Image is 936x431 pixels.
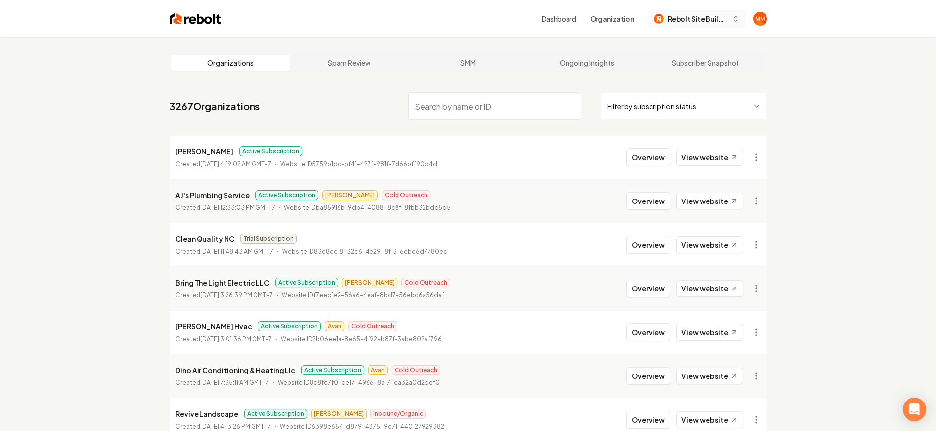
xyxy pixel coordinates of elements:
[200,204,275,211] time: [DATE] 12:33:03 PM GMT-7
[175,189,250,201] p: AJ's Plumbing Service
[676,368,743,384] a: View website
[275,278,338,287] span: Active Subscription
[240,234,297,244] span: Trial Subscription
[175,334,272,344] p: Created
[311,409,367,419] span: [PERSON_NAME]
[654,14,664,24] img: Rebolt Site Builder
[175,320,252,332] p: [PERSON_NAME] Hvac
[244,409,307,419] span: Active Subscription
[175,247,273,257] p: Created
[646,55,765,71] a: Subscriber Snapshot
[200,423,271,430] time: [DATE] 4:13:26 PM GMT-7
[325,321,344,331] span: Avan
[370,409,426,419] span: Inbound/Organic
[753,12,767,26] button: Open user button
[175,203,275,213] p: Created
[255,190,318,200] span: Active Subscription
[175,233,234,245] p: Clean Quality NC
[676,411,743,428] a: View website
[282,247,447,257] p: Website ID 83e8cc18-32c6-4e29-8f13-6ebe6d7780ec
[401,278,450,287] span: Cold Outreach
[527,55,646,71] a: Ongoing Insights
[626,192,670,210] button: Overview
[281,334,442,344] p: Website ID 2b06ee1a-8e65-4f92-b87f-3abe802af796
[258,321,321,331] span: Active Subscription
[200,291,273,299] time: [DATE] 3:26:39 PM GMT-7
[382,190,430,200] span: Cold Outreach
[284,203,451,213] p: Website ID ba85916b-9db4-4088-8c8f-8fbb32bdc5d5
[626,280,670,297] button: Overview
[676,149,743,166] a: View website
[584,10,640,28] button: Organization
[175,145,233,157] p: [PERSON_NAME]
[175,159,271,169] p: Created
[409,55,528,71] a: SMM
[676,193,743,209] a: View website
[626,367,670,385] button: Overview
[170,12,221,26] img: Rebolt Logo
[392,365,440,375] span: Cold Outreach
[200,248,273,255] time: [DATE] 11:48:43 AM GMT-7
[368,365,388,375] span: Avan
[348,321,397,331] span: Cold Outreach
[342,278,397,287] span: [PERSON_NAME]
[175,364,295,376] p: Dino Air Conditioning & Heating Llc
[626,236,670,254] button: Overview
[290,55,409,71] a: Spam Review
[676,280,743,297] a: View website
[301,365,364,375] span: Active Subscription
[170,99,260,113] a: 3267Organizations
[200,335,272,343] time: [DATE] 3:01:36 PM GMT-7
[278,378,440,388] p: Website ID 8c8fe7f0-ce17-4966-8a17-da32a0d2def0
[626,411,670,429] button: Overview
[280,159,437,169] p: Website ID 5759b1dc-bf41-427f-981f-7d66bff90d4d
[175,408,238,420] p: Revive Landscape
[408,92,581,120] input: Search by name or ID
[282,290,444,300] p: Website ID f7eed1e2-56a6-4eaf-8bd7-56ebc6a56daf
[200,160,271,168] time: [DATE] 4:19:02 AM GMT-7
[626,323,670,341] button: Overview
[668,14,728,24] span: Rebolt Site Builder
[175,378,269,388] p: Created
[676,236,743,253] a: View website
[200,379,269,386] time: [DATE] 7:35:11 AM GMT-7
[239,146,302,156] span: Active Subscription
[542,14,576,24] a: Dashboard
[175,277,269,288] p: Bring The Light Electric LLC
[171,55,290,71] a: Organizations
[753,12,767,26] img: Matthew Meyer
[626,148,670,166] button: Overview
[175,290,273,300] p: Created
[676,324,743,341] a: View website
[322,190,378,200] span: [PERSON_NAME]
[903,398,926,421] div: Open Intercom Messenger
